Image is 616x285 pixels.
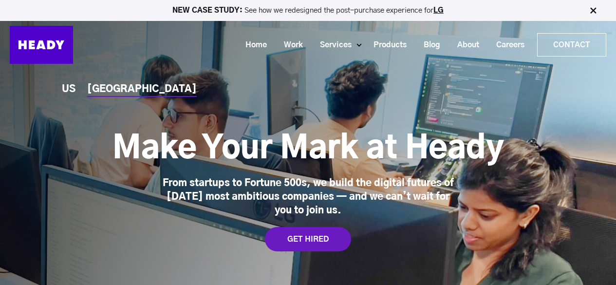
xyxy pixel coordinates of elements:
[233,36,272,54] a: Home
[538,34,606,56] a: Contact
[10,26,73,64] img: Heady_Logo_Web-01 (1)
[361,36,411,54] a: Products
[445,36,484,54] a: About
[411,36,445,54] a: Blog
[83,33,606,57] div: Navigation Menu
[272,36,308,54] a: Work
[62,84,75,95] a: US
[433,7,444,14] a: LG
[484,36,529,54] a: Careers
[308,36,356,54] a: Services
[112,130,504,169] h1: Make Your Mark at Heady
[265,227,351,251] a: GET HIRED
[588,6,598,16] img: Close Bar
[157,176,459,217] div: From startups to Fortune 500s, we build the digital futures of [DATE] most ambitious companies — ...
[87,84,197,95] a: [GEOGRAPHIC_DATA]
[4,7,612,14] p: See how we redesigned the post-purchase experience for
[172,7,244,14] strong: NEW CASE STUDY:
